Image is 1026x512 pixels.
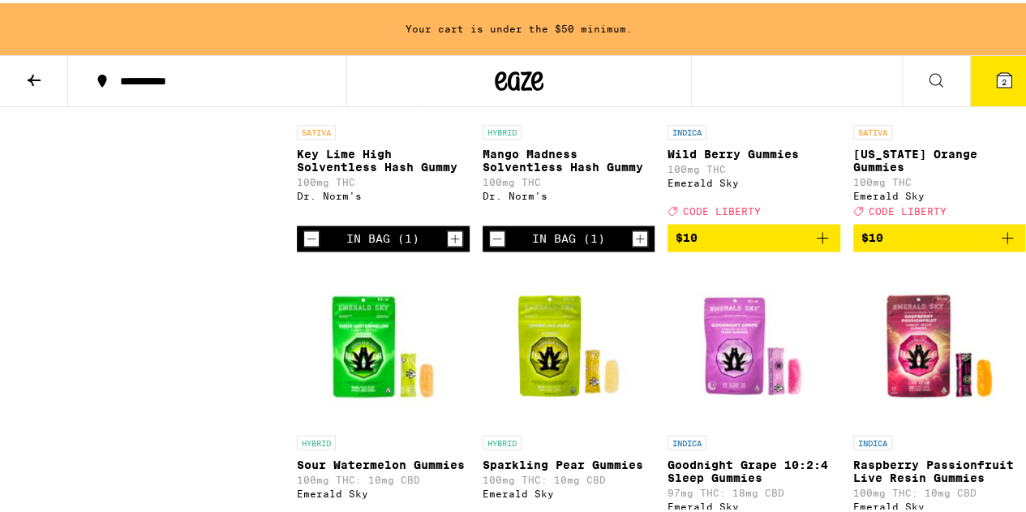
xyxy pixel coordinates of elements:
div: Emerald Sky [483,484,655,495]
p: SATIVA [297,122,336,136]
p: INDICA [668,122,706,136]
img: Emerald Sky - Raspberry Passionfruit Live Resin Gummies [858,261,1020,424]
div: Emerald Sky [853,187,1026,198]
p: Wild Berry Gummies [668,144,840,157]
p: 100mg THC [483,174,655,184]
p: 100mg THC [668,161,840,171]
div: In Bag (1) [532,229,605,242]
p: HYBRID [297,432,336,446]
button: Add to bag [853,221,1026,248]
img: Emerald Sky - Goodnight Grape 10:2:4 Sleep Gummies [672,261,835,424]
p: 100mg THC: 10mg CBD [483,471,655,481]
div: Dr. Norm's [297,187,470,198]
p: 100mg THC [297,174,470,184]
span: Hi. Need any help? [10,11,117,24]
p: INDICA [853,432,892,446]
div: In Bag (1) [346,229,419,242]
p: HYBRID [483,122,522,136]
p: Goodnight Grape 10:2:4 Sleep Gummies [668,454,840,480]
span: 2 [1002,74,1007,84]
img: Emerald Sky - Sparkling Pear Gummies [487,261,650,424]
span: CODE LIBERTY [683,202,761,213]
div: Emerald Sky [668,497,840,508]
p: 97mg THC: 18mg CBD [668,484,840,494]
p: INDICA [668,432,706,446]
button: Add to bag [668,221,840,248]
p: 100mg THC [853,174,1026,184]
button: Increment [447,227,463,243]
span: $10 [861,228,883,241]
p: 100mg THC: 10mg CBD [853,484,1026,494]
p: HYBRID [483,432,522,446]
p: Mango Madness Solventless Hash Gummy [483,144,655,170]
button: Decrement [303,227,320,243]
p: SATIVA [853,122,892,136]
span: CODE LIBERTY [869,202,947,213]
span: $10 [676,228,698,241]
div: Emerald Sky [668,174,840,185]
p: Raspberry Passionfruit Live Resin Gummies [853,454,1026,480]
button: Increment [632,227,648,243]
p: Sparkling Pear Gummies [483,454,655,467]
p: Key Lime High Solventless Hash Gummy [297,144,470,170]
div: Emerald Sky [297,484,470,495]
p: [US_STATE] Orange Gummies [853,144,1026,170]
div: Dr. Norm's [483,187,655,198]
img: Emerald Sky - Sour Watermelon Gummies [302,261,464,424]
div: Emerald Sky [853,497,1026,508]
button: Decrement [489,227,505,243]
p: Sour Watermelon Gummies [297,454,470,467]
p: 100mg THC: 10mg CBD [297,471,470,481]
